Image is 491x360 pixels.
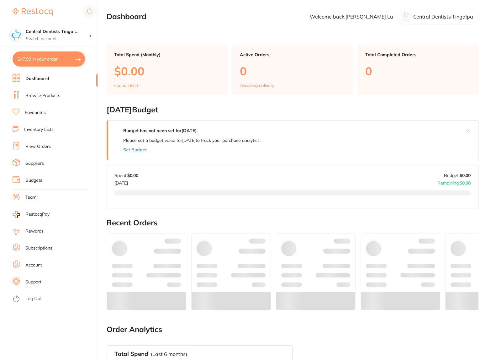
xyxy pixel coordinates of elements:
[13,51,85,67] button: $47.90 in your order
[25,245,52,251] a: Subscriptions
[26,36,89,42] p: Switch account
[358,45,478,95] a: Total Completed Orders0
[460,173,471,178] strong: $0.00
[240,52,346,57] p: Active Orders
[460,180,471,186] strong: $0.00
[151,351,187,357] p: (Last 6 months)
[232,45,353,95] a: Active Orders0Awaiting delivery
[127,173,138,178] strong: $0.00
[107,218,478,227] h2: Recent Orders
[25,262,42,268] a: Account
[25,177,42,184] a: Budgets
[25,279,41,285] a: Support
[240,65,346,78] p: 0
[107,12,146,21] h2: Dashboard
[437,178,471,185] p: Remaining:
[25,160,44,167] a: Suppliers
[107,45,227,95] a: Total Spend (Monthly)$0.00spend inOct
[26,29,89,35] h4: Central Dentists Tingalpa
[444,173,471,178] p: Budget:
[114,52,220,57] p: Total Spend (Monthly)
[24,126,54,133] a: Inventory Lists
[114,351,148,357] h3: Total Spend
[25,110,46,116] a: Favourites
[114,178,138,185] p: [DATE]
[13,211,20,218] img: RestocqPay
[13,5,53,19] a: Restocq Logo
[25,228,44,234] a: Rewards
[413,14,473,19] p: Central Dentists Tingalpa
[114,173,138,178] p: Spent:
[114,83,138,88] p: spend in Oct
[13,8,53,16] img: Restocq Logo
[25,93,60,99] a: Browse Products
[123,128,198,133] strong: Budget has not been set for [DATE] .
[114,65,220,78] p: $0.00
[123,147,147,152] button: Set Budget
[365,65,471,78] p: 0
[310,14,393,19] p: Welcome back, [PERSON_NAME] Lu
[25,296,42,302] a: Log Out
[25,194,36,201] a: Team
[13,211,50,218] a: RestocqPay
[25,143,51,150] a: View Orders
[240,83,274,88] p: Awaiting delivery
[25,76,49,82] a: Dashboard
[13,294,96,304] button: Log Out
[365,52,471,57] p: Total Completed Orders
[107,325,478,334] h2: Order Analytics
[10,29,22,41] img: Central Dentists Tingalpa
[25,211,50,218] span: RestocqPay
[107,105,478,114] h2: [DATE] Budget
[123,138,261,143] p: Please set a budget value for [DATE] to track your purchase analytics.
